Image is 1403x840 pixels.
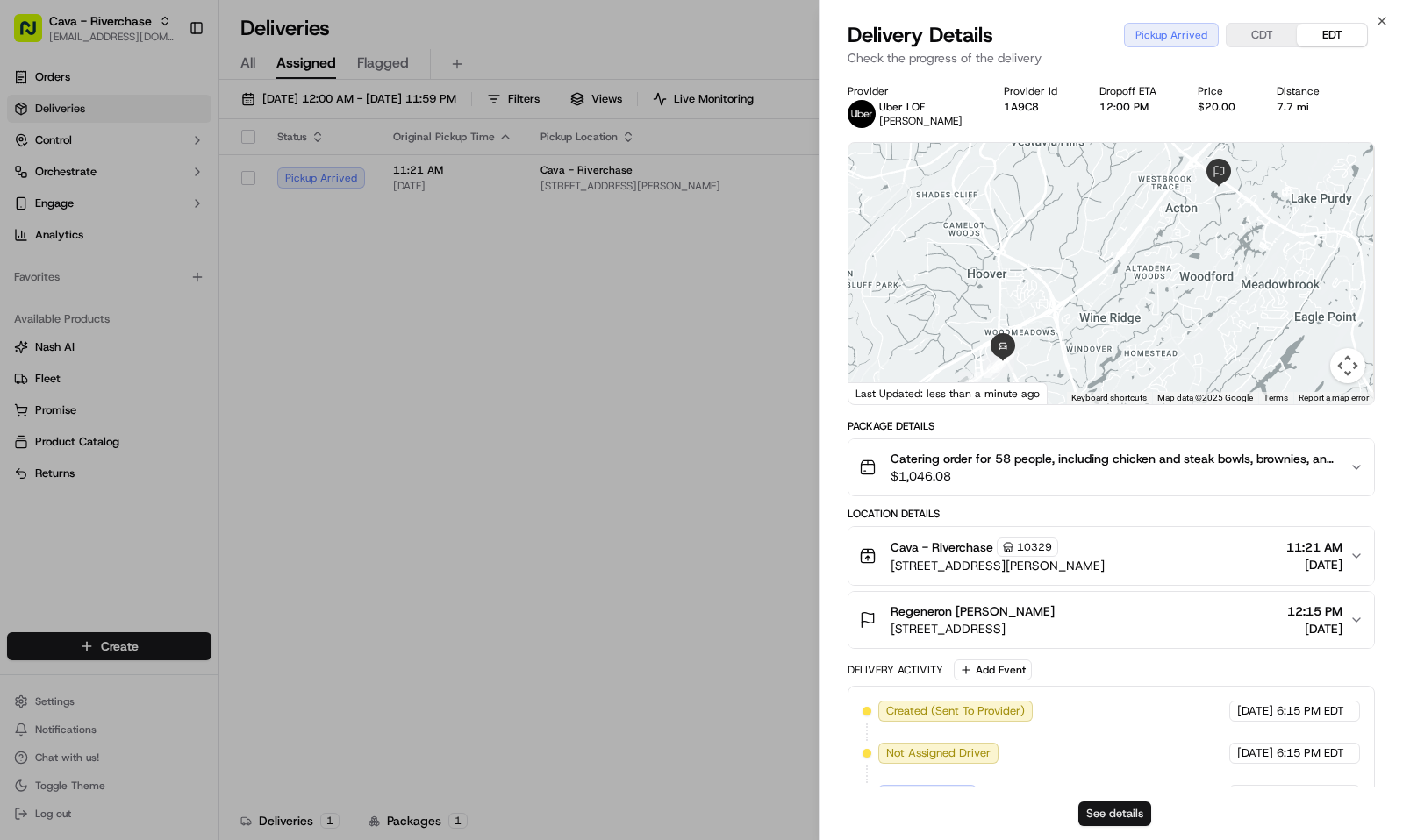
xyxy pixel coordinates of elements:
[848,84,976,98] div: Provider
[1157,393,1253,402] span: Map data ©2025 Google
[959,372,982,395] div: 5
[991,350,1014,373] div: 7
[1017,540,1052,554] span: 10329
[1330,348,1365,383] button: Map camera controls
[848,663,943,677] div: Delivery Activity
[1198,84,1249,98] div: Price
[1277,745,1344,761] span: 6:15 PM EDT
[1286,556,1342,573] span: [DATE]
[1287,620,1342,637] span: [DATE]
[1297,24,1367,46] button: EDT
[46,114,316,132] input: Got a question? Start typing here...
[891,557,1105,574] span: [STREET_ADDRESS][PERSON_NAME]
[124,297,212,311] a: Powered byPylon
[879,100,963,114] p: Uber LOF
[1277,84,1333,98] div: Distance
[18,257,32,271] div: 📗
[60,186,222,200] div: We're available if you need us!
[35,255,134,273] span: Knowledge Base
[1263,393,1288,402] a: Terms (opens in new tab)
[1099,84,1170,98] div: Dropoff ETA
[848,507,1375,521] div: Location Details
[175,298,212,311] span: Pylon
[18,71,319,99] p: Welcome 👋
[848,100,876,128] img: uber-new-logo.jpeg
[1078,801,1151,826] button: See details
[11,248,141,280] a: 📗Knowledge Base
[166,255,282,273] span: API Documentation
[298,174,319,195] button: Start new chat
[848,21,993,49] span: Delivery Details
[848,49,1375,67] p: Check the progress of the delivery
[848,527,1374,585] button: Cava - Riverchase10329[STREET_ADDRESS][PERSON_NAME]11:21 AM[DATE]
[891,450,1335,467] span: Catering order for 58 people, including chicken and steak bowls, brownies, and sweet and unsweet ...
[984,355,1006,378] div: 6
[1287,602,1342,620] span: 12:15 PM
[1227,24,1297,46] button: CDT
[1004,100,1039,114] button: 1A9C8
[1277,703,1344,719] span: 6:15 PM EDT
[853,381,911,404] img: Google
[1299,393,1369,402] a: Report a map error
[18,18,53,53] img: Nash
[1237,745,1273,761] span: [DATE]
[141,248,289,280] a: 💻API Documentation
[848,419,1375,433] div: Package Details
[848,382,1048,404] div: Last Updated: less than a minute ago
[886,703,1025,719] span: Created (Sent To Provider)
[1286,538,1342,556] span: 11:21 AM
[848,592,1374,648] button: Regeneron [PERSON_NAME][STREET_ADDRESS]12:15 PM[DATE]
[891,467,1335,485] span: $1,046.08
[891,602,1055,620] span: Regeneron [PERSON_NAME]
[1198,100,1249,114] div: $20.00
[891,538,993,556] span: Cava - Riverchase
[1071,392,1147,404] button: Keyboard shortcuts
[60,168,288,186] div: Start new chat
[848,439,1374,495] button: Catering order for 58 people, including chicken and steak bowls, brownies, and sweet and unsweet ...
[879,114,963,128] span: [PERSON_NAME]
[1237,703,1273,719] span: [DATE]
[1099,100,1170,114] div: 12:00 PM
[891,620,1055,637] span: [STREET_ADDRESS]
[1004,84,1070,98] div: Provider Id
[148,257,162,271] div: 💻
[853,381,911,404] a: Open this area in Google Maps (opens a new window)
[886,745,991,761] span: Not Assigned Driver
[954,659,1032,680] button: Add Event
[18,168,49,200] img: 1736555255976-a54dd68f-1ca7-489b-9aae-adbdc363a1c4
[1277,100,1333,114] div: 7.7 mi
